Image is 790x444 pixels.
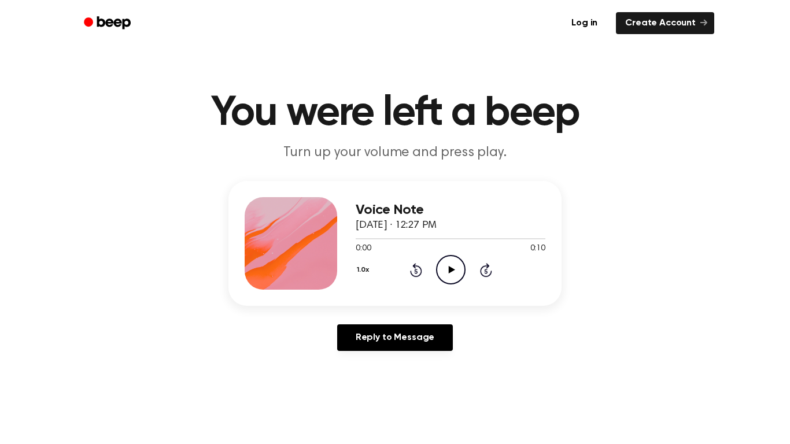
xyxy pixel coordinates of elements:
[356,220,437,231] span: [DATE] · 12:27 PM
[99,92,691,134] h1: You were left a beep
[173,143,617,162] p: Turn up your volume and press play.
[76,12,141,35] a: Beep
[356,260,373,280] button: 1.0x
[616,12,714,34] a: Create Account
[356,202,545,218] h3: Voice Note
[337,324,453,351] a: Reply to Message
[560,10,609,36] a: Log in
[356,243,371,255] span: 0:00
[530,243,545,255] span: 0:10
